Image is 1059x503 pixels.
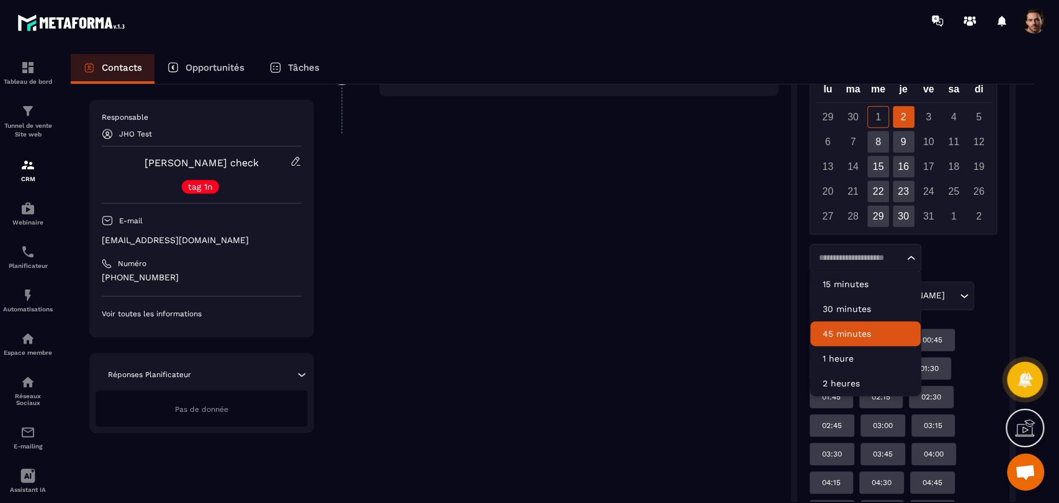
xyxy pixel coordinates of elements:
[968,205,990,227] div: 2
[893,106,914,128] div: 2
[867,180,889,202] div: 22
[873,449,893,459] p: 03:45
[20,288,35,303] img: automations
[920,363,939,373] p: 01:30
[873,421,893,430] p: 03:00
[842,156,864,177] div: 14
[119,216,143,226] p: E-mail
[3,192,53,235] a: automationsautomationsWebinaire
[941,81,967,102] div: sa
[3,78,53,85] p: Tableau de bord
[842,131,864,153] div: 7
[823,352,908,365] p: 1 heure
[968,106,990,128] div: 5
[918,156,939,177] div: 17
[918,131,939,153] div: 10
[867,106,889,128] div: 1
[872,392,890,402] p: 02:15
[817,106,839,128] div: 29
[815,252,904,264] input: Search for option
[20,201,35,216] img: automations
[3,443,53,450] p: E-mailing
[923,335,942,345] p: 00:45
[102,309,302,319] p: Voir toutes les informations
[3,94,53,148] a: formationformationTunnel de vente Site web
[924,449,944,459] p: 04:00
[943,131,965,153] div: 11
[3,393,53,406] p: Réseaux Sociaux
[842,180,864,202] div: 21
[102,272,302,283] p: [PHONE_NUMBER]
[966,81,991,102] div: di
[872,478,891,487] p: 04:30
[3,365,53,416] a: social-networksocial-networkRéseaux Sociaux
[822,478,841,487] p: 04:15
[943,156,965,177] div: 18
[257,54,332,84] a: Tâches
[1007,453,1044,491] div: Mở cuộc trò chuyện
[102,62,142,73] p: Contacts
[3,349,53,356] p: Espace membre
[893,180,914,202] div: 23
[188,182,213,191] p: tag 1n
[817,156,839,177] div: 13
[968,131,990,153] div: 12
[810,244,921,272] div: Search for option
[823,377,908,389] p: 2 heures
[20,104,35,118] img: formation
[918,205,939,227] div: 31
[185,62,244,73] p: Opportunités
[823,327,908,340] p: 45 minutes
[145,157,259,169] a: [PERSON_NAME] check
[822,421,842,430] p: 02:45
[891,81,916,102] div: je
[916,81,941,102] div: ve
[823,278,908,290] p: 15 minutes
[20,425,35,440] img: email
[865,81,891,102] div: me
[822,449,842,459] p: 03:30
[20,331,35,346] img: automations
[943,180,965,202] div: 25
[3,51,53,94] a: formationformationTableau de bord
[815,106,991,227] div: Calendar days
[71,54,154,84] a: Contacts
[3,262,53,269] p: Planificateur
[20,244,35,259] img: scheduler
[968,156,990,177] div: 19
[893,205,914,227] div: 30
[867,156,889,177] div: 15
[175,405,228,414] span: Pas de donnée
[3,235,53,278] a: schedulerschedulerPlanificateur
[943,205,965,227] div: 1
[3,486,53,493] p: Assistant IA
[108,370,191,380] p: Réponses Planificateur
[3,459,53,502] a: Assistant IA
[3,278,53,322] a: automationsautomationsAutomatisations
[3,322,53,365] a: automationsautomationsEspace membre
[947,289,957,303] input: Search for option
[867,131,889,153] div: 8
[3,176,53,182] p: CRM
[918,106,939,128] div: 3
[3,306,53,313] p: Automatisations
[893,156,914,177] div: 16
[20,60,35,75] img: formation
[118,259,146,269] p: Numéro
[20,375,35,389] img: social-network
[923,478,942,487] p: 04:45
[154,54,257,84] a: Opportunités
[924,421,942,430] p: 03:15
[822,392,841,402] p: 01:45
[102,112,302,122] p: Responsable
[17,11,129,34] img: logo
[3,416,53,459] a: emailemailE-mailing
[3,122,53,139] p: Tunnel de vente Site web
[918,180,939,202] div: 24
[823,303,908,315] p: 30 minutes
[842,205,864,227] div: 28
[3,219,53,226] p: Webinaire
[815,81,841,102] div: lu
[841,81,866,102] div: ma
[867,205,889,227] div: 29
